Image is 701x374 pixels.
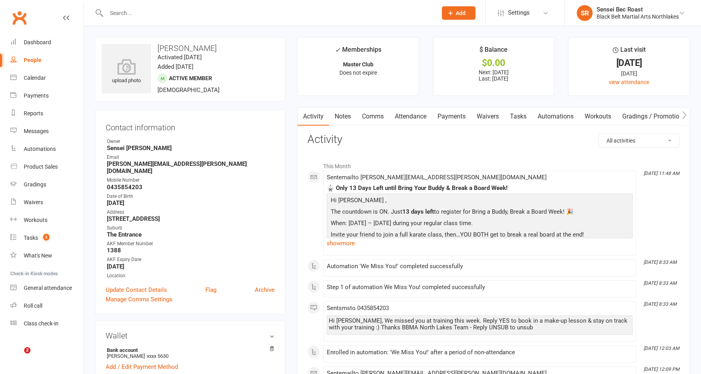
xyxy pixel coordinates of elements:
[307,133,680,146] h3: Activity
[102,59,151,85] div: upload photo
[24,92,49,99] div: Payments
[24,217,47,223] div: Workouts
[107,209,275,216] div: Address
[24,252,52,259] div: What's New
[440,69,547,82] p: Next: [DATE] Last: [DATE]
[329,230,631,241] p: Invite your friend to join a full karate class, then…YOU BOTH get to break a real board at the end!
[157,54,202,61] time: Activated [DATE]
[327,263,633,270] div: Automation 'We Miss You!' completed successfully
[10,176,83,194] a: Gradings
[107,215,275,222] strong: [STREET_ADDRESS]
[10,140,83,158] a: Automations
[9,8,29,28] a: Clubworx
[24,146,56,152] div: Automations
[597,6,679,13] div: Sensei Bec Roast
[644,171,679,176] i: [DATE] 11:48 AM
[107,199,275,207] strong: [DATE]
[617,107,692,126] a: Gradings / Promotions
[389,107,432,126] a: Attendance
[106,120,275,132] h3: Contact information
[107,272,275,280] div: Location
[609,79,649,85] a: view attendance
[10,194,83,211] a: Waivers
[297,107,329,126] a: Activity
[255,285,275,295] a: Archive
[104,8,432,19] input: Search...
[10,247,83,265] a: What's New
[24,285,72,291] div: General attendance
[579,107,617,126] a: Workouts
[107,160,275,175] strong: [PERSON_NAME][EMAIL_ADDRESS][PERSON_NAME][DOMAIN_NAME]
[10,51,83,69] a: People
[205,285,216,295] a: Flag
[329,195,631,207] p: Hi [PERSON_NAME] ,
[10,105,83,122] a: Reports
[106,295,172,304] a: Manage Comms Settings
[24,39,51,45] div: Dashboard
[356,107,389,126] a: Comms
[107,184,275,191] strong: 0435854203
[107,138,275,145] div: Owner
[147,353,169,359] span: xxxx 5630
[339,70,377,76] span: Does not expire
[456,10,466,16] span: Add
[10,211,83,229] a: Workouts
[24,199,43,205] div: Waivers
[327,185,633,192] div: 🥋 Only 13 Days Left until Bring Your Buddy & Break a Board Week!
[106,331,275,340] h3: Wallet
[107,256,275,263] div: AKF Expiry Date
[327,238,633,249] a: show more
[10,122,83,140] a: Messages
[107,154,275,161] div: Email
[107,145,275,152] strong: Sensei [PERSON_NAME]
[24,320,59,327] div: Class check-in
[107,347,271,353] strong: Bank account
[335,46,340,54] i: ✓
[107,177,275,184] div: Mobile Number
[327,349,633,356] div: Enrolled in automation: 'We Miss You!' after a period of non-attendance
[106,285,167,295] a: Update Contact Details
[10,297,83,315] a: Roll call
[107,247,275,254] strong: 1388
[102,44,279,53] h3: [PERSON_NAME]
[169,75,212,81] span: Active member
[508,4,530,22] span: Settings
[24,128,49,134] div: Messages
[10,69,83,87] a: Calendar
[644,346,679,351] i: [DATE] 12:03 AM
[402,208,434,215] span: 13 days left
[327,284,633,291] div: Step 1 of automation We Miss You! completed successfully
[432,107,471,126] a: Payments
[24,110,43,117] div: Reports
[107,224,275,232] div: Suburb
[329,218,631,230] p: When: [DATE] – [DATE] during your regular class time.
[613,45,646,59] div: Last visit
[327,174,547,181] span: Sent email to [PERSON_NAME][EMAIL_ADDRESS][PERSON_NAME][DOMAIN_NAME]
[43,234,49,241] span: 3
[24,347,30,353] span: 2
[440,59,547,67] div: $0.00
[329,207,631,218] p: The countdown is ON. Just to register for Bring a Buddy, Break a Board Week! 🎉
[644,301,676,307] i: [DATE] 8:33 AM
[471,107,504,126] a: Waivers
[157,86,220,94] span: [DEMOGRAPHIC_DATA]
[107,263,275,270] strong: [DATE]
[576,69,682,78] div: [DATE]
[644,366,679,372] i: [DATE] 12:09 PM
[329,318,631,331] div: Hi [PERSON_NAME], We missed you at training this week. Reply YES to book in a make-up lesson & st...
[335,45,381,59] div: Memberships
[10,34,83,51] a: Dashboard
[532,107,579,126] a: Automations
[307,158,680,171] li: This Month
[8,347,27,366] iframe: Intercom live chat
[644,259,676,265] i: [DATE] 8:33 AM
[10,229,83,247] a: Tasks 3
[24,164,58,170] div: Product Sales
[644,280,676,286] i: [DATE] 8:33 AM
[24,75,46,81] div: Calendar
[479,45,508,59] div: $ Balance
[107,231,275,238] strong: The Entrance
[442,6,476,20] button: Add
[106,346,275,360] li: [PERSON_NAME]
[107,240,275,248] div: AKF Member Number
